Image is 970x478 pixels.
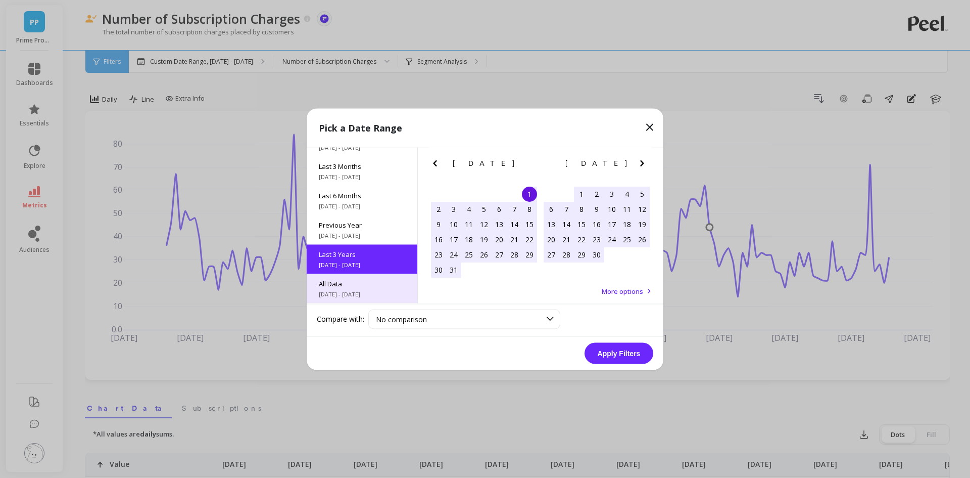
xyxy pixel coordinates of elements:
div: Choose Tuesday, November 8th, 2022 [574,201,589,216]
div: Choose Sunday, October 2nd, 2022 [431,201,446,216]
div: Choose Saturday, October 15th, 2022 [522,216,537,232]
div: Choose Friday, October 7th, 2022 [507,201,522,216]
div: Choose Tuesday, October 18th, 2022 [461,232,476,247]
span: [DATE] - [DATE] [319,290,405,298]
div: Choose Sunday, October 30th, 2022 [431,262,446,277]
div: Choose Saturday, November 12th, 2022 [635,201,650,216]
div: Choose Tuesday, November 1st, 2022 [574,186,589,201]
div: Choose Saturday, October 8th, 2022 [522,201,537,216]
div: Choose Wednesday, October 26th, 2022 [476,247,492,262]
span: [DATE] - [DATE] [319,202,405,210]
div: Choose Saturday, November 26th, 2022 [635,232,650,247]
div: Choose Thursday, November 17th, 2022 [604,216,619,232]
div: Choose Saturday, October 29th, 2022 [522,247,537,262]
div: Choose Saturday, November 19th, 2022 [635,216,650,232]
div: Choose Sunday, November 20th, 2022 [544,232,559,247]
span: [DATE] - [DATE] [319,143,405,151]
div: Choose Thursday, October 13th, 2022 [492,216,507,232]
div: Choose Thursday, November 3rd, 2022 [604,186,619,201]
div: Choose Tuesday, October 4th, 2022 [461,201,476,216]
div: Choose Sunday, October 16th, 2022 [431,232,446,247]
div: Choose Sunday, November 6th, 2022 [544,201,559,216]
div: month 2022-11 [544,186,650,262]
div: Choose Friday, October 14th, 2022 [507,216,522,232]
div: Choose Wednesday, October 12th, 2022 [476,216,492,232]
div: Choose Thursday, October 20th, 2022 [492,232,507,247]
p: Pick a Date Range [319,120,402,135]
div: month 2022-10 [431,186,537,277]
span: Last 3 Years [319,249,405,258]
div: Choose Wednesday, October 19th, 2022 [476,232,492,247]
div: Choose Monday, November 14th, 2022 [559,216,574,232]
span: [DATE] [565,159,628,167]
div: Choose Monday, October 17th, 2022 [446,232,461,247]
div: Choose Wednesday, November 2nd, 2022 [589,186,604,201]
div: Choose Friday, October 21st, 2022 [507,232,522,247]
button: Previous Month [429,157,445,173]
label: Compare with: [317,314,364,324]
div: Choose Thursday, November 24th, 2022 [604,232,619,247]
div: Choose Tuesday, October 11th, 2022 [461,216,476,232]
span: More options [602,286,643,295]
div: Choose Monday, November 28th, 2022 [559,247,574,262]
div: Choose Monday, November 21st, 2022 [559,232,574,247]
div: Choose Wednesday, October 5th, 2022 [476,201,492,216]
div: Choose Sunday, November 27th, 2022 [544,247,559,262]
span: Previous Year [319,220,405,229]
span: [DATE] - [DATE] [319,260,405,269]
div: Choose Monday, October 24th, 2022 [446,247,461,262]
div: Choose Saturday, October 22nd, 2022 [522,232,537,247]
div: Choose Saturday, October 1st, 2022 [522,186,537,201]
div: Choose Friday, October 28th, 2022 [507,247,522,262]
div: Choose Friday, November 11th, 2022 [619,201,635,216]
div: Choose Saturday, November 5th, 2022 [635,186,650,201]
span: [DATE] - [DATE] [319,231,405,239]
div: Choose Sunday, October 23rd, 2022 [431,247,446,262]
button: Previous Month [542,157,558,173]
div: Choose Wednesday, November 30th, 2022 [589,247,604,262]
div: Choose Monday, November 7th, 2022 [559,201,574,216]
div: Choose Thursday, October 27th, 2022 [492,247,507,262]
button: Next Month [523,157,540,173]
span: All Data [319,279,405,288]
div: Choose Wednesday, November 23rd, 2022 [589,232,604,247]
span: [DATE] - [DATE] [319,172,405,181]
div: Choose Monday, October 10th, 2022 [446,216,461,232]
div: Choose Tuesday, November 15th, 2022 [574,216,589,232]
div: Choose Tuesday, October 25th, 2022 [461,247,476,262]
span: [DATE] [453,159,516,167]
div: Choose Monday, October 3rd, 2022 [446,201,461,216]
div: Choose Sunday, October 9th, 2022 [431,216,446,232]
button: Apply Filters [585,342,653,364]
span: No comparison [376,314,427,324]
span: Last 3 Months [319,161,405,170]
div: Choose Thursday, October 6th, 2022 [492,201,507,216]
div: Choose Friday, November 18th, 2022 [619,216,635,232]
div: Choose Wednesday, November 16th, 2022 [589,216,604,232]
div: Choose Tuesday, November 22nd, 2022 [574,232,589,247]
div: Choose Tuesday, November 29th, 2022 [574,247,589,262]
div: Choose Friday, November 25th, 2022 [619,232,635,247]
div: Choose Sunday, November 13th, 2022 [544,216,559,232]
div: Choose Thursday, November 10th, 2022 [604,201,619,216]
div: Choose Friday, November 4th, 2022 [619,186,635,201]
button: Next Month [636,157,652,173]
span: Last 6 Months [319,191,405,200]
div: Choose Monday, October 31st, 2022 [446,262,461,277]
div: Choose Wednesday, November 9th, 2022 [589,201,604,216]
